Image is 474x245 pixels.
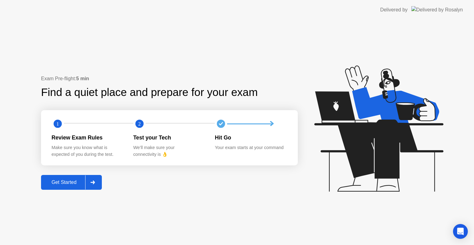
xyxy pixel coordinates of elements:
[453,224,468,239] div: Open Intercom Messenger
[52,144,123,158] div: Make sure you know what is expected of you during the test.
[41,75,298,82] div: Exam Pre-flight:
[138,121,141,127] text: 2
[41,84,259,101] div: Find a quiet place and prepare for your exam
[411,6,463,13] img: Delivered by Rosalyn
[380,6,408,14] div: Delivered by
[133,134,205,142] div: Test your Tech
[41,175,102,190] button: Get Started
[76,76,89,81] b: 5 min
[133,144,205,158] div: We’ll make sure your connectivity is 👌
[43,180,85,185] div: Get Started
[52,134,123,142] div: Review Exam Rules
[56,121,59,127] text: 1
[215,144,287,151] div: Your exam starts at your command
[215,134,287,142] div: Hit Go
